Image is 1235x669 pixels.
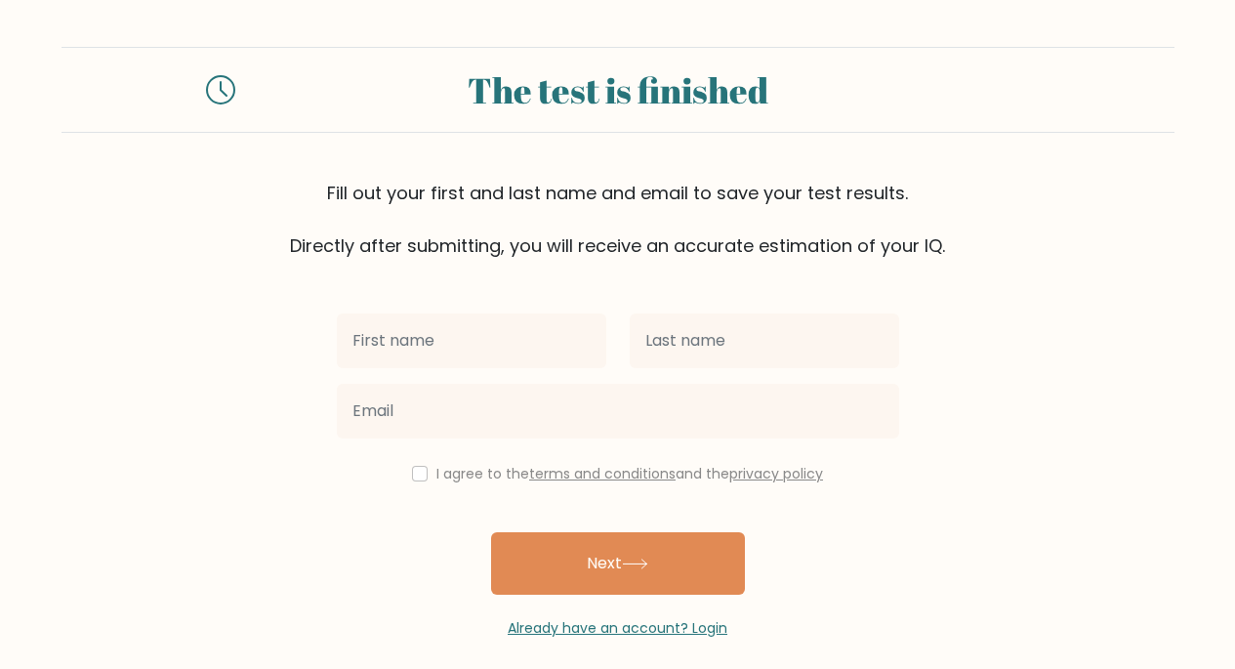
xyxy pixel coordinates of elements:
[529,464,676,483] a: terms and conditions
[491,532,745,595] button: Next
[62,180,1174,259] div: Fill out your first and last name and email to save your test results. Directly after submitting,...
[259,63,977,116] div: The test is finished
[729,464,823,483] a: privacy policy
[508,618,727,638] a: Already have an account? Login
[630,314,899,368] input: Last name
[436,464,823,483] label: I agree to the and the
[337,384,899,439] input: Email
[337,314,606,368] input: First name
